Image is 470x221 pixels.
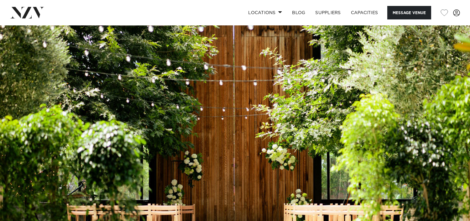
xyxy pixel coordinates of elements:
[346,6,383,19] a: Capacities
[10,7,44,18] img: nzv-logo.png
[310,6,346,19] a: SUPPLIERS
[243,6,287,19] a: Locations
[387,6,431,19] button: Message Venue
[287,6,310,19] a: BLOG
